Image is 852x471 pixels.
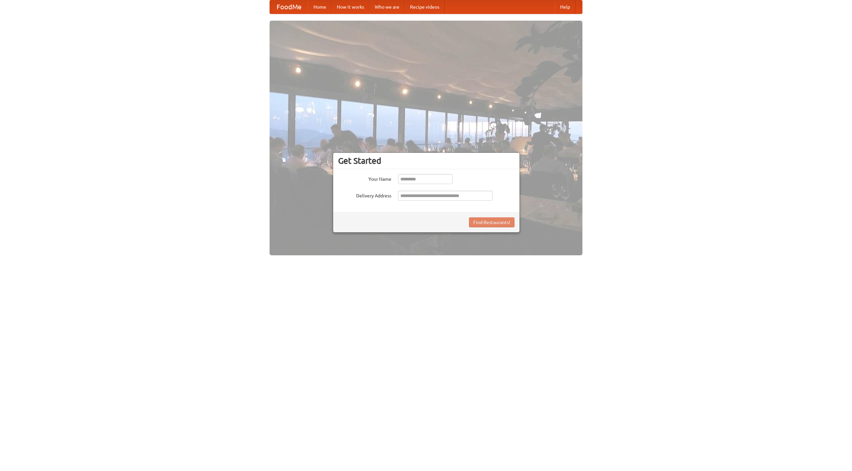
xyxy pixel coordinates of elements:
label: Your Name [338,174,391,182]
label: Delivery Address [338,191,391,199]
a: Help [555,0,575,14]
a: Home [308,0,331,14]
a: How it works [331,0,369,14]
button: Find Restaurants! [469,217,515,227]
a: Who we are [369,0,405,14]
a: FoodMe [270,0,308,14]
h3: Get Started [338,156,515,166]
a: Recipe videos [405,0,445,14]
